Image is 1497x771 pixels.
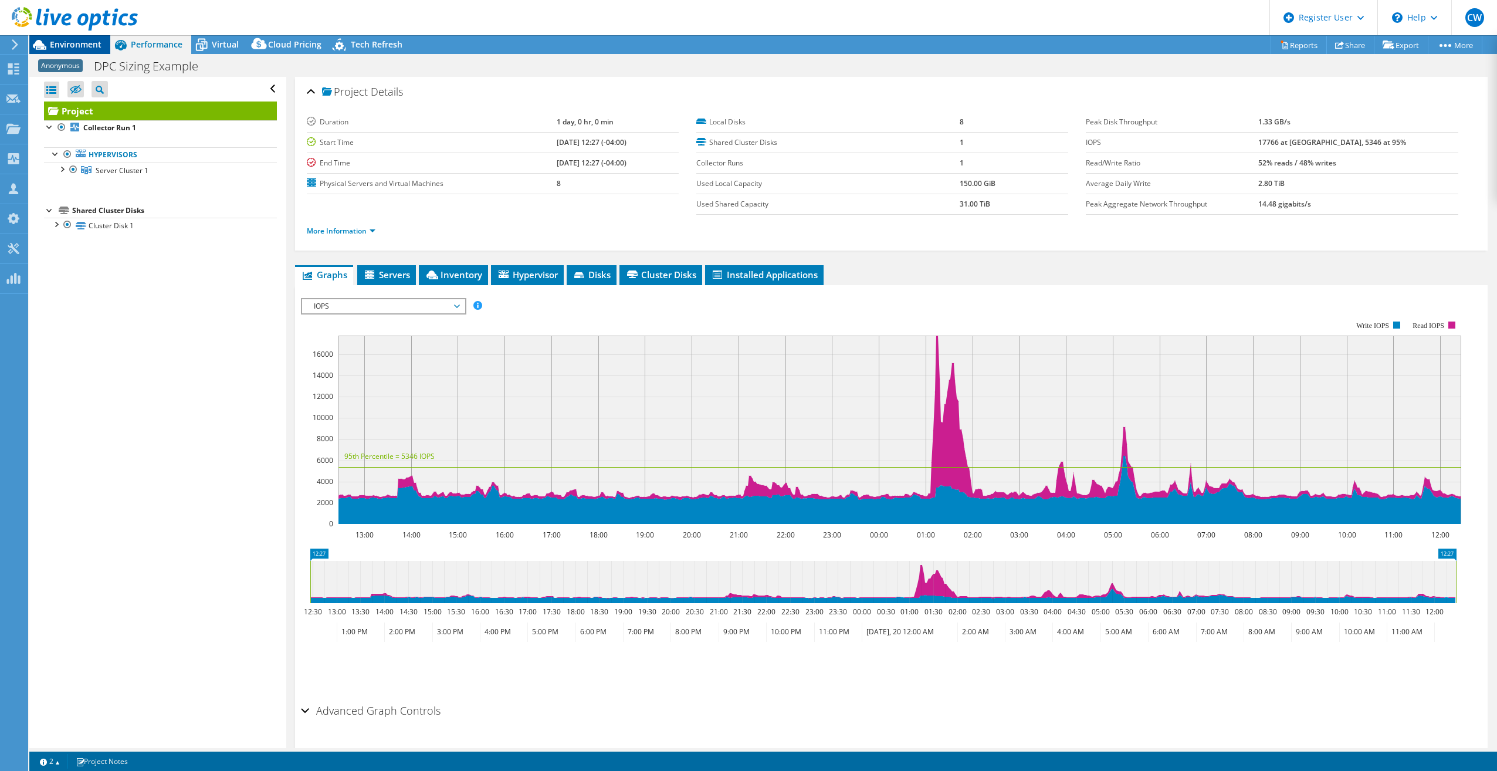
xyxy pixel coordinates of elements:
b: 8 [960,117,964,127]
svg: \n [1392,12,1403,23]
text: 04:30 [1067,607,1085,617]
text: 8000 [317,434,333,444]
text: 03:00 [1010,530,1028,540]
span: Cluster Disks [625,269,696,280]
text: 20:00 [682,530,700,540]
text: 14:30 [399,607,417,617]
text: 12:00 [1431,530,1449,540]
text: 2000 [317,498,333,508]
label: Average Daily Write [1086,178,1258,190]
span: Anonymous [38,59,83,72]
text: 14:00 [375,607,393,617]
text: 17:00 [518,607,536,617]
label: End Time [307,157,557,169]
text: 01:00 [916,530,934,540]
span: Virtual [212,39,239,50]
text: 10:00 [1330,607,1348,617]
text: 05:00 [1103,530,1122,540]
b: 8 [557,178,561,188]
span: Details [371,84,403,99]
text: 10:30 [1353,607,1371,617]
text: 11:00 [1377,607,1396,617]
text: 08:00 [1234,607,1252,617]
b: 17766 at [GEOGRAPHIC_DATA], 5346 at 95% [1258,137,1406,147]
label: Read/Write Ratio [1086,157,1258,169]
a: Project [44,102,277,120]
text: 13:00 [327,607,346,617]
text: 13:00 [355,530,373,540]
b: [DATE] 12:27 (-04:00) [557,137,626,147]
text: 02:30 [971,607,990,617]
text: 95th Percentile = 5346 IOPS [344,451,435,461]
text: 22:00 [757,607,775,617]
h2: Advanced Graph Controls [301,699,441,722]
text: 00:30 [876,607,895,617]
a: Cluster Disk 1 [44,218,277,233]
span: Inventory [425,269,482,280]
text: 19:00 [635,530,653,540]
b: 1 [960,158,964,168]
b: 31.00 TiB [960,199,990,209]
text: 02:00 [948,607,966,617]
text: 04:00 [1056,530,1075,540]
label: IOPS [1086,137,1258,148]
text: 18:00 [589,530,607,540]
text: 13:30 [351,607,369,617]
text: 06:00 [1150,530,1169,540]
text: 05:00 [1091,607,1109,617]
text: 21:00 [709,607,727,617]
b: 1 [960,137,964,147]
text: 17:00 [542,530,560,540]
span: Server Cluster 1 [96,165,148,175]
a: Reports [1271,36,1327,54]
text: 17:30 [542,607,560,617]
text: 6000 [317,455,333,465]
label: Duration [307,116,557,128]
text: 12000 [313,391,333,401]
a: Hypervisors [44,147,277,163]
span: Disks [573,269,611,280]
text: 14:00 [402,530,420,540]
b: [DATE] 12:27 (-04:00) [557,158,626,168]
span: Performance [131,39,182,50]
text: 15:00 [423,607,441,617]
text: 07:00 [1197,530,1215,540]
text: 10:00 [1337,530,1356,540]
label: Peak Aggregate Network Throughput [1086,198,1258,210]
text: 11:30 [1401,607,1420,617]
a: Collector Run 1 [44,120,277,136]
text: 19:00 [614,607,632,617]
text: 09:00 [1291,530,1309,540]
b: 1.33 GB/s [1258,117,1291,127]
text: 23:00 [822,530,841,540]
text: 08:30 [1258,607,1276,617]
text: 00:00 [852,607,871,617]
a: 2 [32,754,68,769]
text: 23:30 [828,607,846,617]
label: Shared Cluster Disks [696,137,960,148]
text: 18:00 [566,607,584,617]
text: 12:30 [303,607,321,617]
text: 10000 [313,412,333,422]
text: 20:00 [661,607,679,617]
text: 01:30 [924,607,942,617]
text: 07:00 [1187,607,1205,617]
label: Physical Servers and Virtual Machines [307,178,557,190]
text: 16000 [313,349,333,359]
span: CW [1465,8,1484,27]
label: Collector Runs [696,157,960,169]
span: Tech Refresh [351,39,402,50]
text: 11:00 [1384,530,1402,540]
text: 09:30 [1306,607,1324,617]
label: Start Time [307,137,557,148]
text: 09:00 [1282,607,1300,617]
text: 08:00 [1244,530,1262,540]
text: 0 [329,519,333,529]
b: 2.80 TiB [1258,178,1285,188]
label: Used Shared Capacity [696,198,960,210]
b: 150.00 GiB [960,178,995,188]
a: More Information [307,226,375,236]
text: 06:00 [1139,607,1157,617]
a: Project Notes [67,754,136,769]
text: Read IOPS [1413,322,1444,330]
